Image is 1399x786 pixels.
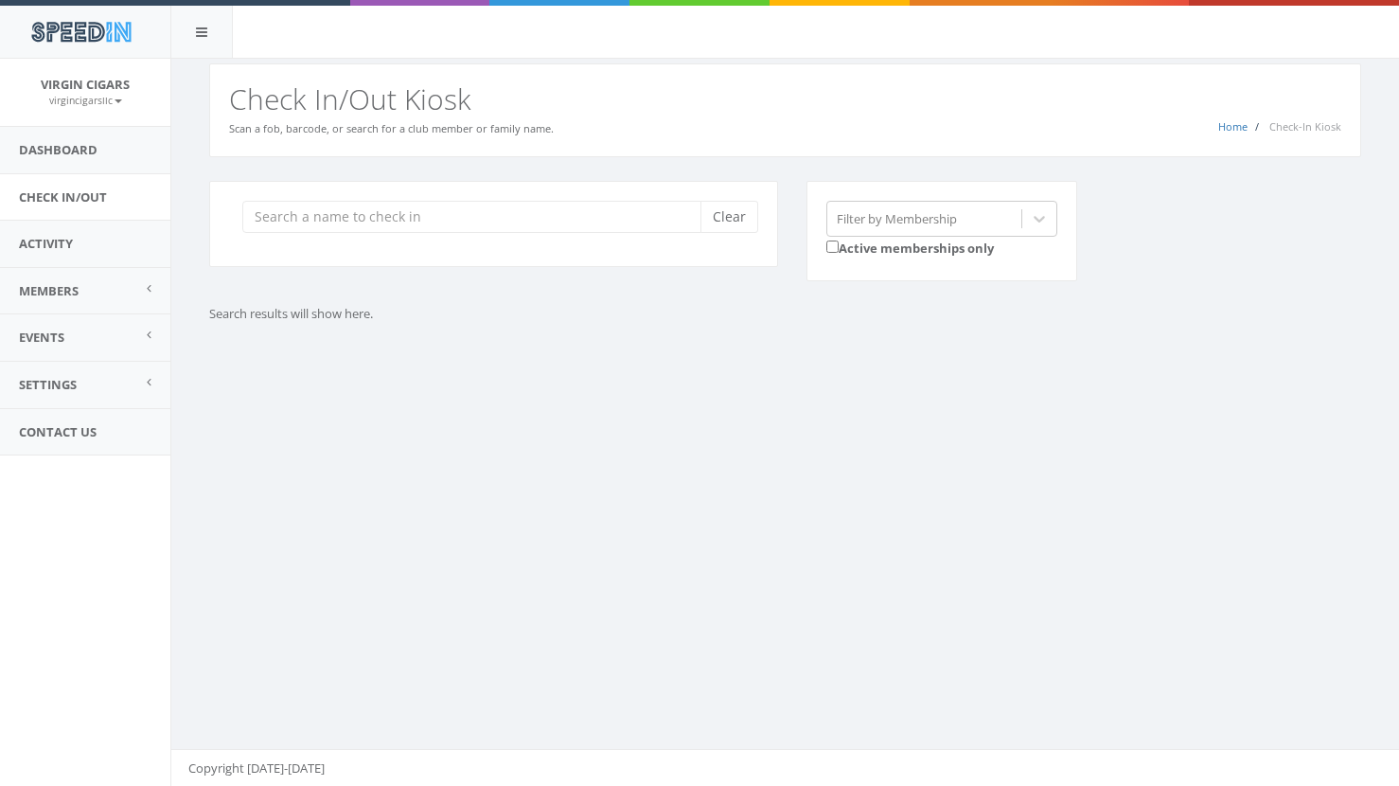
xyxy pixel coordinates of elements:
[242,201,715,233] input: Search a name to check in
[22,14,140,49] img: speedin_logo.png
[1269,119,1341,134] span: Check-In Kiosk
[826,241,839,253] input: Active memberships only
[826,237,994,258] label: Active memberships only
[1218,119,1248,134] a: Home
[49,91,122,108] a: virgincigarsllc
[19,282,79,299] span: Members
[41,76,130,93] span: Virgin Cigars
[209,305,1089,323] p: Search results will show here.
[229,121,554,135] small: Scan a fob, barcode, or search for a club member or family name.
[19,329,64,346] span: Events
[837,209,957,227] div: Filter by Membership
[700,201,758,233] button: Clear
[19,423,97,440] span: Contact Us
[19,376,77,393] span: Settings
[229,83,1341,115] h2: Check In/Out Kiosk
[49,94,122,107] small: virgincigarsllc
